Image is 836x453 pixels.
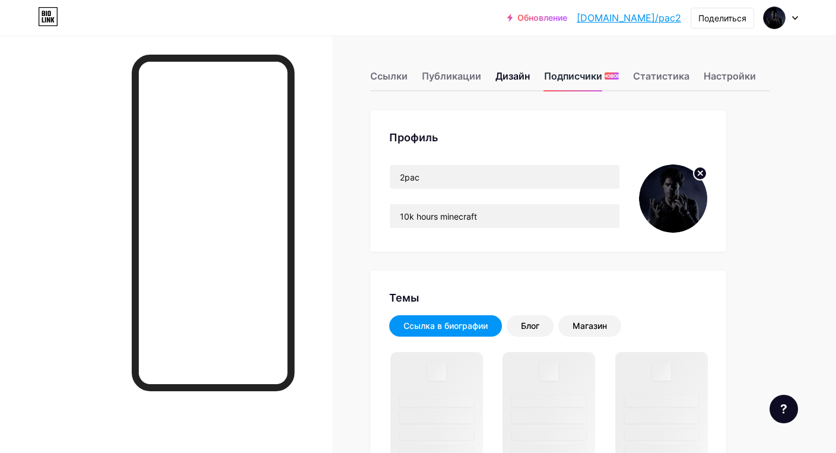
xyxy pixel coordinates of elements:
img: pac2 [639,164,707,233]
ya-tr-span: Ссылки [370,70,408,82]
ya-tr-span: Публикации [422,69,481,83]
ya-tr-span: Магазин [573,321,607,331]
img: pac2 [763,7,786,29]
ya-tr-span: Подписчики [544,69,602,83]
ya-tr-span: Дизайн [495,70,530,82]
ya-tr-span: НОВОЕ [603,73,620,79]
input: Имя [390,165,619,189]
ya-tr-span: [DOMAIN_NAME]/pac2 [577,12,681,24]
ya-tr-span: Темы [389,292,419,304]
ya-tr-span: Блог [521,321,539,331]
ya-tr-span: Статистика [633,70,689,82]
a: [DOMAIN_NAME]/pac2 [577,11,681,25]
ya-tr-span: Ссылка в биографии [403,321,488,331]
ya-tr-span: Настройки [704,70,756,82]
ya-tr-span: Поделиться [698,13,746,23]
input: Био [390,204,619,228]
ya-tr-span: Профиль [389,131,438,144]
ya-tr-span: Обновление [517,13,567,23]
